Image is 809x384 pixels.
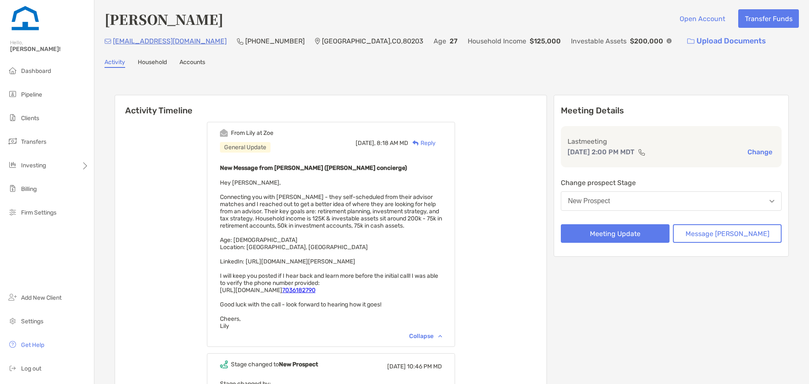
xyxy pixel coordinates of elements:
[245,36,305,46] p: [PHONE_NUMBER]
[561,105,782,116] p: Meeting Details
[21,115,39,122] span: Clients
[8,316,18,326] img: settings icon
[377,140,408,147] span: 8:18 AM MD
[413,140,419,146] img: Reply icon
[220,360,228,368] img: Event icon
[21,341,44,349] span: Get Help
[138,59,167,68] a: Household
[104,39,111,44] img: Email Icon
[282,287,316,294] a: 7036182790
[220,164,407,172] b: New Message from [PERSON_NAME] ([PERSON_NAME] concierge)
[687,38,694,44] img: button icon
[21,318,43,325] span: Settings
[409,333,442,340] div: Collapse
[104,9,223,29] h4: [PERSON_NAME]
[113,36,227,46] p: [EMAIL_ADDRESS][DOMAIN_NAME]
[322,36,423,46] p: [GEOGRAPHIC_DATA] , CO , 80203
[8,339,18,349] img: get-help icon
[738,9,799,28] button: Transfer Funds
[8,207,18,217] img: firm-settings icon
[408,139,436,148] div: Reply
[673,9,731,28] button: Open Account
[568,197,610,205] div: New Prospect
[21,365,41,372] span: Log out
[220,142,271,153] div: General Update
[8,292,18,302] img: add_new_client icon
[220,129,228,137] img: Event icon
[407,363,442,370] span: 10:46 PM MD
[237,38,244,45] img: Phone Icon
[561,191,782,211] button: New Prospect
[315,38,320,45] img: Location Icon
[682,32,771,50] a: Upload Documents
[8,113,18,123] img: clients icon
[630,36,663,46] p: $200,000
[21,294,62,301] span: Add New Client
[8,65,18,75] img: dashboard icon
[21,138,46,145] span: Transfers
[231,361,318,368] div: Stage changed to
[279,361,318,368] b: New Prospect
[468,36,526,46] p: Household Income
[8,89,18,99] img: pipeline icon
[568,136,775,147] p: Last meeting
[356,140,375,147] span: [DATE],
[21,162,46,169] span: Investing
[179,59,205,68] a: Accounts
[745,148,775,156] button: Change
[10,46,89,53] span: [PERSON_NAME]!
[8,136,18,146] img: transfers icon
[10,3,40,34] img: Zoe Logo
[21,209,56,216] span: Firm Settings
[387,363,406,370] span: [DATE]
[21,185,37,193] span: Billing
[450,36,458,46] p: 27
[21,91,42,98] span: Pipeline
[8,363,18,373] img: logout icon
[438,335,442,337] img: Chevron icon
[434,36,446,46] p: Age
[104,59,125,68] a: Activity
[21,67,51,75] span: Dashboard
[115,95,546,115] h6: Activity Timeline
[571,36,627,46] p: Investable Assets
[673,224,782,243] button: Message [PERSON_NAME]
[231,129,273,137] div: From Lily at Zoe
[769,200,774,203] img: Open dropdown arrow
[530,36,561,46] p: $125,000
[561,224,670,243] button: Meeting Update
[638,149,646,156] img: communication type
[667,38,672,43] img: Info Icon
[8,160,18,170] img: investing icon
[568,147,635,157] p: [DATE] 2:00 PM MDT
[561,177,782,188] p: Change prospect Stage
[220,179,442,330] span: Hey [PERSON_NAME], Connecting you with [PERSON_NAME] - they self-scheduled from their advisor mat...
[8,183,18,193] img: billing icon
